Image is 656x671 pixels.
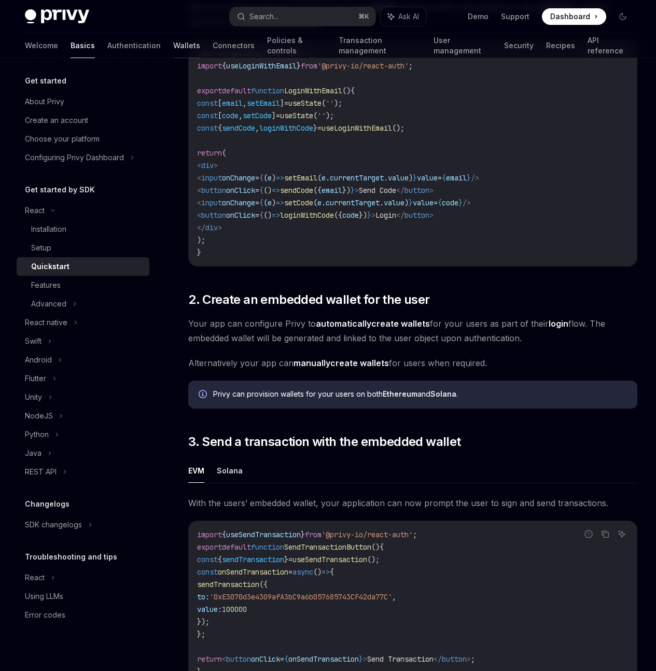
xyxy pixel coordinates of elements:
span: useState [280,111,313,120]
span: const [197,99,218,108]
span: { [259,173,263,183]
a: Welcome [25,33,58,58]
div: About Privy [25,95,64,108]
span: ( [263,198,268,207]
a: Demo [468,11,488,22]
span: ⌘ K [358,12,369,21]
span: ); [326,111,334,120]
span: = [434,198,438,207]
div: React native [25,316,67,329]
span: ({ [313,186,322,195]
div: Configuring Privy Dashboard [25,151,124,164]
a: Setup [17,239,149,257]
a: Support [501,11,529,22]
span: sendCode [280,186,313,195]
span: ); [334,99,342,108]
span: (); [367,555,380,564]
span: => [276,173,284,183]
span: [ [218,99,222,108]
span: , [243,99,247,108]
span: } [367,211,371,220]
span: { [259,198,263,207]
strong: automatically [316,318,371,329]
span: }); [197,617,210,626]
a: Connectors [213,33,255,58]
span: (); [392,123,404,133]
button: EVM [188,458,204,483]
span: < [197,186,201,195]
span: </ [396,186,404,195]
button: Report incorrect code [582,527,595,541]
span: = [255,198,259,207]
button: Ask AI [381,7,426,26]
span: = [288,555,292,564]
span: => [322,567,330,577]
a: About Privy [17,92,149,111]
a: Transaction management [339,33,421,58]
span: . [384,173,388,183]
span: useLoginWithEmail [322,123,392,133]
span: { [218,123,222,133]
span: } [351,186,355,195]
span: Send Code [359,186,396,195]
span: ) [404,198,409,207]
img: dark logo [25,9,89,24]
span: useState [288,99,322,108]
span: value: [197,605,222,614]
span: > [371,211,375,220]
a: Quickstart [17,257,149,276]
button: Copy the contents from the code block [598,527,612,541]
span: > [363,654,367,664]
strong: Solana [430,389,456,398]
div: Error codes [25,609,65,621]
span: . [326,173,330,183]
span: e [268,198,272,207]
span: { [380,542,384,552]
span: useSendTransaction [292,555,367,564]
span: = [288,567,292,577]
span: import [197,61,222,71]
span: { [259,186,263,195]
span: > [429,211,434,220]
span: /> [463,198,471,207]
span: With the users’ embedded wallet, your application can now prompt the user to sign and send transa... [188,496,637,510]
a: Features [17,276,149,295]
span: const [197,111,218,120]
span: = [284,99,288,108]
span: < [197,211,201,220]
span: onClick [226,186,255,195]
span: { [222,61,226,71]
span: () [342,86,351,95]
span: e [317,198,322,207]
span: Dashboard [550,11,590,22]
span: setEmail [247,99,280,108]
div: Create an account [25,114,88,127]
span: button [201,211,226,220]
span: Login [375,211,396,220]
div: Flutter [25,372,46,385]
span: ) [272,198,276,207]
span: ( [313,111,317,120]
span: = [255,186,259,195]
div: React [25,571,45,584]
span: () [313,567,322,577]
a: Create an account [17,111,149,130]
span: ({ [334,211,342,220]
strong: Ethereum [383,389,417,398]
span: { [438,198,442,207]
span: return [197,654,222,664]
a: Security [504,33,534,58]
span: ] [280,99,284,108]
span: ( [317,173,322,183]
span: { [218,555,222,564]
span: onSendTransaction [288,654,359,664]
span: from [305,530,322,539]
span: ] [272,111,276,120]
span: </ [396,211,404,220]
div: Java [25,447,41,459]
div: SDK changelogs [25,519,82,531]
span: const [197,123,218,133]
span: import [197,530,222,539]
span: ({ [259,580,268,589]
span: async [292,567,313,577]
